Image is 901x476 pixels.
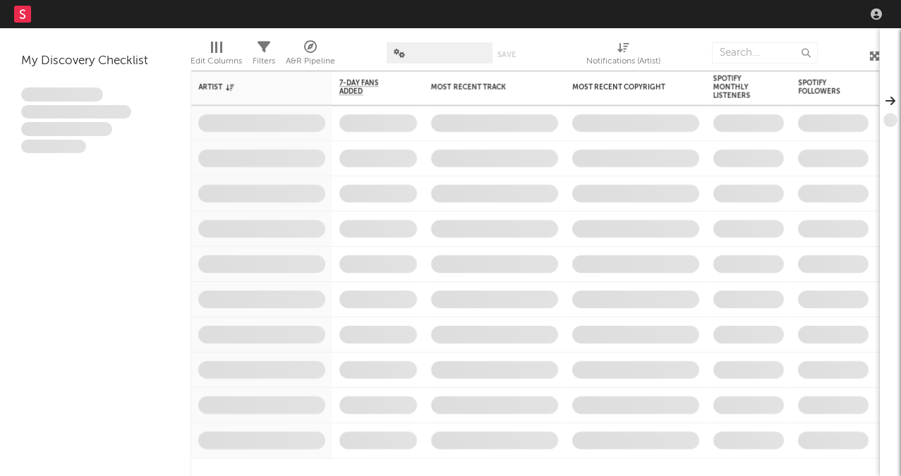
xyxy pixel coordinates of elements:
span: Integer aliquet in purus et [21,105,131,119]
div: Spotify Monthly Listeners [713,75,763,100]
div: Spotify Followers [798,79,847,96]
div: Notifications (Artist) [586,53,660,70]
div: Most Recent Track [431,83,537,92]
div: Most Recent Copyright [572,83,678,92]
div: A&R Pipeline [286,35,335,76]
div: Notifications (Artist) [586,35,660,76]
div: A&R Pipeline [286,53,335,70]
span: Praesent ac interdum [21,122,112,136]
div: My Discovery Checklist [21,53,169,70]
button: Save [497,51,516,59]
span: Aliquam viverra [21,140,86,154]
input: Search... [712,42,818,63]
div: Artist [198,83,304,92]
div: Filters [253,35,275,76]
span: Lorem ipsum dolor [21,87,103,102]
div: Edit Columns [191,53,242,70]
span: 7-Day Fans Added [339,79,396,96]
div: Filters [253,53,275,70]
div: Edit Columns [191,35,242,76]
